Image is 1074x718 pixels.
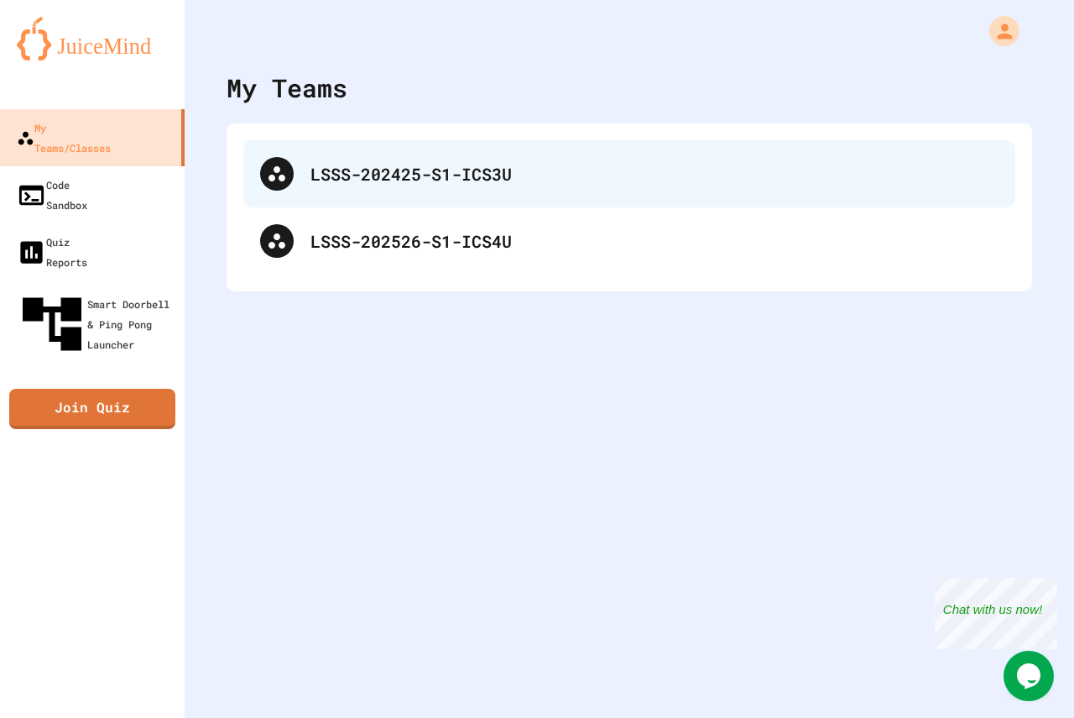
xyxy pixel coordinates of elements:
[17,232,87,272] div: Quiz Reports
[243,207,1015,275] div: LSSS-202526-S1-ICS4U
[972,12,1024,50] div: My Account
[17,289,178,359] div: Smart Doorbell & Ping Pong Launcher
[9,389,175,429] a: Join Quiz
[935,578,1057,649] iframe: chat widget
[243,140,1015,207] div: LSSS-202425-S1-ICS3U
[17,175,87,215] div: Code Sandbox
[1004,651,1057,701] iframe: chat widget
[310,161,998,186] div: LSSS-202425-S1-ICS3U
[310,228,998,254] div: LSSS-202526-S1-ICS4U
[17,17,168,60] img: logo-orange.svg
[227,69,347,107] div: My Teams
[17,118,111,158] div: My Teams/Classes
